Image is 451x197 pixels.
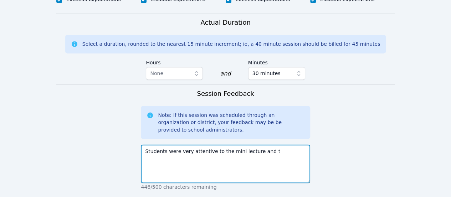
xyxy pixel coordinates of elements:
label: Minutes [248,56,305,67]
span: None [150,70,163,76]
textarea: Students were very attentive to the mini lecture and t [141,144,310,183]
h3: Session Feedback [197,89,254,99]
div: and [220,69,231,78]
p: 446/500 characters remaining [141,183,310,190]
div: Note: If this session was scheduled through an organization or district, your feedback may be be ... [158,112,304,133]
div: Select a duration, rounded to the nearest 15 minute increment; ie, a 40 minute session should be ... [82,40,380,48]
button: 30 minutes [248,67,305,80]
h3: Actual Duration [200,18,250,28]
button: None [146,67,203,80]
label: Hours [146,56,203,67]
span: 30 minutes [252,69,281,78]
